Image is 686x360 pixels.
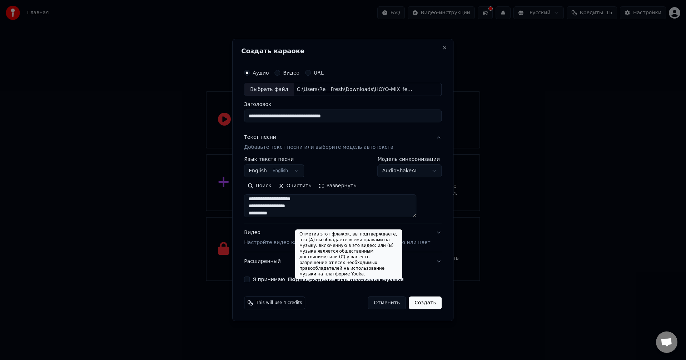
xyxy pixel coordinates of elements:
[409,296,442,309] button: Создать
[244,229,430,247] div: Видео
[315,181,360,192] button: Развернуть
[253,277,404,282] label: Я принимаю
[283,70,299,75] label: Видео
[244,134,276,141] div: Текст песни
[244,224,442,252] button: ВидеоНастройте видео караоке: используйте изображение, видео или цвет
[244,157,304,162] label: Язык текста песни
[244,128,442,157] button: Текст песниДобавьте текст песни или выберите модель автотекста
[244,83,294,96] div: Выбрать файл
[256,300,302,306] span: This will use 4 credits
[244,181,275,192] button: Поиск
[275,181,315,192] button: Очистить
[244,252,442,271] button: Расширенный
[314,70,324,75] label: URL
[244,239,430,246] p: Настройте видео караоке: используйте изображение, видео или цвет
[253,70,269,75] label: Аудио
[378,157,442,162] label: Модель синхронизации
[295,229,402,279] div: Отметив этот флажок, вы подтверждаете, что (A) вы обладаете всеми правами на музыку, включенную в...
[288,277,404,282] button: Я принимаю
[368,296,406,309] button: Отменить
[244,102,442,107] label: Заголовок
[241,48,444,54] h2: Создать караоке
[244,157,442,223] div: Текст песниДобавьте текст песни или выберите модель автотекста
[244,144,393,151] p: Добавьте текст песни или выберите модель автотекста
[294,86,415,93] div: C:\Users\Re__Fresh\Downloads\HOYO-MiX_feat_Reol_-_No_Dazzle_No_Break_78384828.mp3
